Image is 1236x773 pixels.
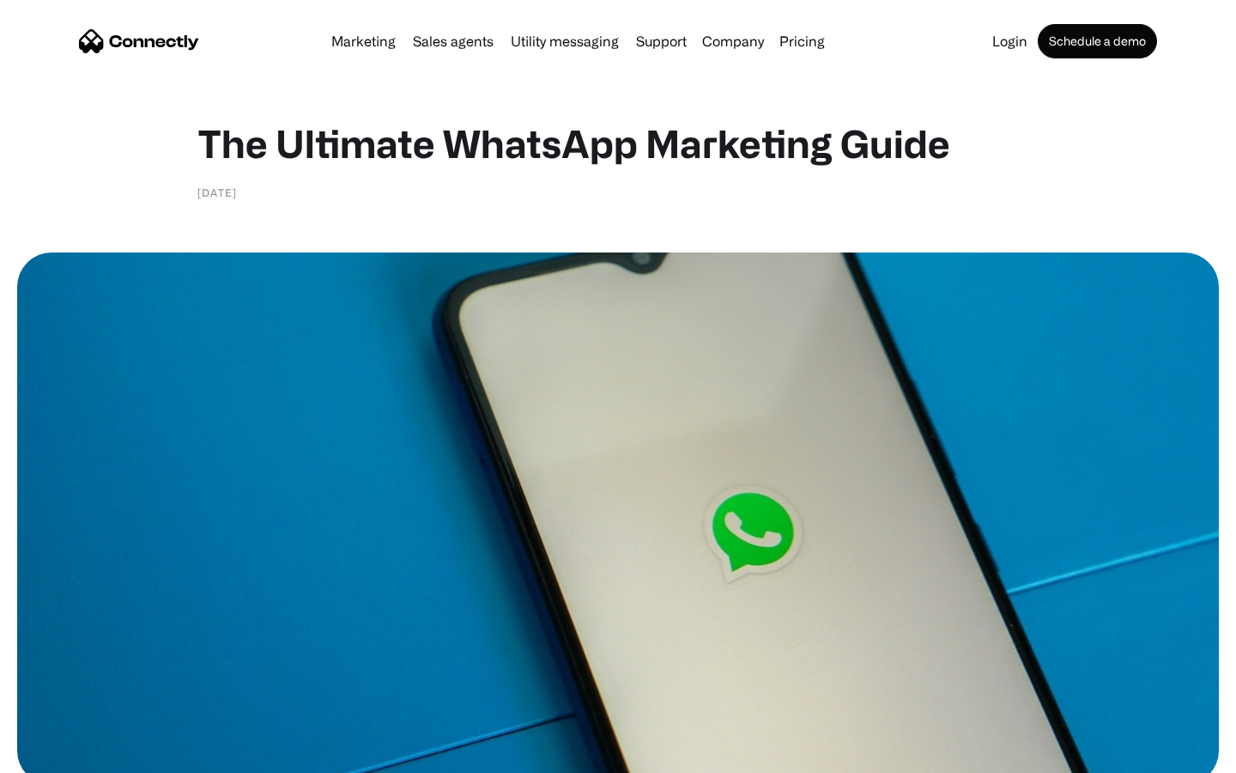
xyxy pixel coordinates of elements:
[1038,24,1157,58] a: Schedule a demo
[34,743,103,767] ul: Language list
[197,184,237,201] div: [DATE]
[406,34,500,48] a: Sales agents
[772,34,832,48] a: Pricing
[324,34,403,48] a: Marketing
[197,120,1039,167] h1: The Ultimate WhatsApp Marketing Guide
[702,29,764,53] div: Company
[629,34,694,48] a: Support
[17,743,103,767] aside: Language selected: English
[504,34,626,48] a: Utility messaging
[985,34,1034,48] a: Login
